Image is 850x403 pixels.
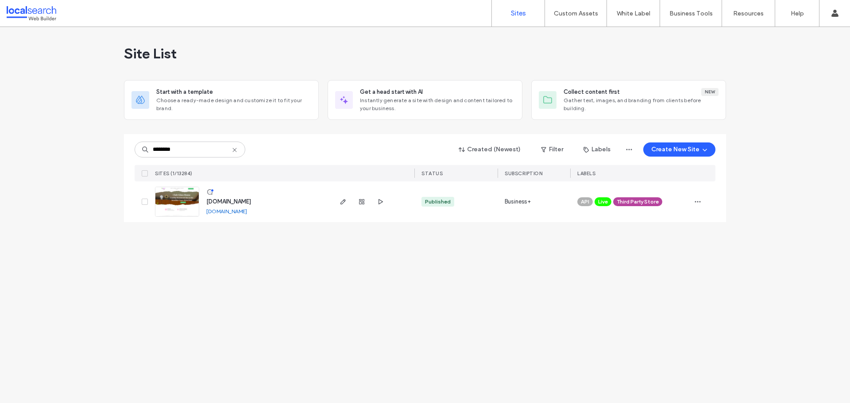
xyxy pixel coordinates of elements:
button: Filter [532,142,572,157]
label: Resources [733,10,764,17]
span: Third Party Store [617,198,659,206]
span: SUBSCRIPTION [505,170,542,177]
button: Labels [576,142,618,157]
div: Collect content firstNewGather text, images, and branding from clients before building. [531,80,726,120]
span: Choose a ready-made design and customize it to fit your brand. [156,96,311,112]
span: Start with a template [156,88,213,96]
a: [DOMAIN_NAME] [206,198,251,205]
span: Gather text, images, and branding from clients before building. [564,96,719,112]
span: Business+ [505,197,531,206]
label: Custom Assets [554,10,598,17]
span: API [581,198,589,206]
span: Live [598,198,608,206]
span: Site List [124,45,177,62]
span: STATUS [421,170,443,177]
span: Collect content first [564,88,620,96]
label: White Label [617,10,650,17]
label: Sites [511,9,526,17]
div: Published [425,198,451,206]
label: Business Tools [669,10,713,17]
span: Instantly generate a site with design and content tailored to your business. [360,96,515,112]
label: Help [791,10,804,17]
div: New [701,88,719,96]
span: Get a head start with AI [360,88,423,96]
a: [DOMAIN_NAME] [206,208,247,215]
div: Start with a templateChoose a ready-made design and customize it to fit your brand. [124,80,319,120]
button: Created (Newest) [451,142,529,157]
span: SITES (1/13284) [155,170,193,177]
div: Get a head start with AIInstantly generate a site with design and content tailored to your business. [328,80,522,120]
span: LABELS [577,170,595,177]
button: Create New Site [643,142,715,157]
